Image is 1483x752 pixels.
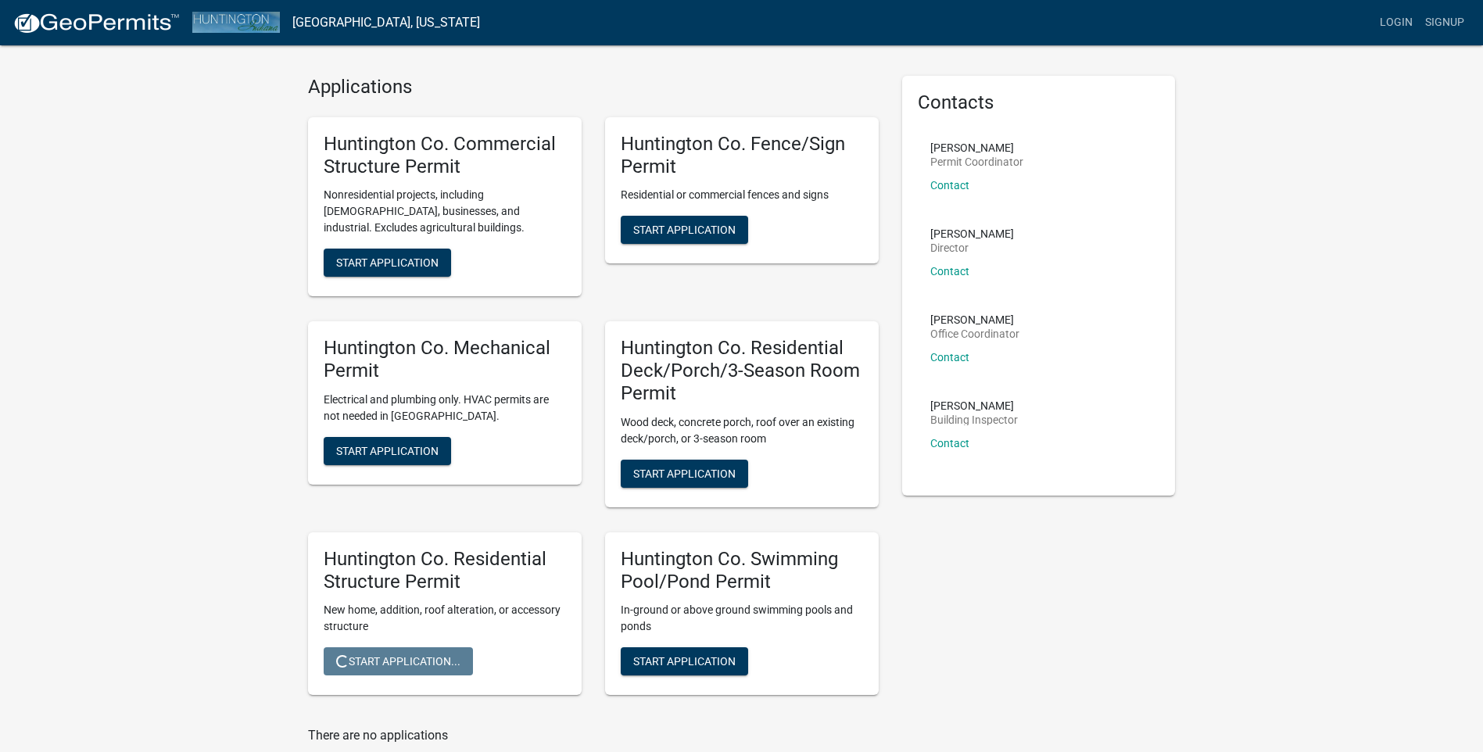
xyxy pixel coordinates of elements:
span: Start Application [633,467,736,479]
a: Contact [930,265,969,278]
a: Signup [1419,8,1470,38]
p: [PERSON_NAME] [930,314,1019,325]
h5: Huntington Co. Residential Deck/Porch/3-Season Room Permit [621,337,863,404]
a: Login [1374,8,1419,38]
p: Residential or commercial fences and signs [621,187,863,203]
a: Contact [930,437,969,449]
a: Contact [930,351,969,363]
p: Nonresidential projects, including [DEMOGRAPHIC_DATA], businesses, and industrial. Excludes agric... [324,187,566,236]
span: Start Application [633,224,736,236]
h4: Applications [308,76,879,98]
h5: Huntington Co. Residential Structure Permit [324,548,566,593]
span: Start Application [336,256,439,269]
span: Start Application [336,444,439,457]
p: There are no applications [308,726,879,745]
h5: Huntington Co. Fence/Sign Permit [621,133,863,178]
h5: Huntington Co. Commercial Structure Permit [324,133,566,178]
p: Electrical and plumbing only. HVAC permits are not needed in [GEOGRAPHIC_DATA]. [324,392,566,424]
wm-workflow-list-section: Applications [308,76,879,707]
p: New home, addition, roof alteration, or accessory structure [324,602,566,635]
h5: Contacts [918,91,1160,114]
p: In-ground or above ground swimming pools and ponds [621,602,863,635]
p: Wood deck, concrete porch, roof over an existing deck/porch, or 3-season room [621,414,863,447]
button: Start Application [621,460,748,488]
span: Start Application... [336,655,460,668]
a: [GEOGRAPHIC_DATA], [US_STATE] [292,9,480,36]
button: Start Application [621,216,748,244]
h5: Huntington Co. Swimming Pool/Pond Permit [621,548,863,593]
p: Building Inspector [930,414,1018,425]
p: Permit Coordinator [930,156,1023,167]
button: Start Application [324,249,451,277]
button: Start Application [324,437,451,465]
p: [PERSON_NAME] [930,228,1014,239]
p: Director [930,242,1014,253]
p: [PERSON_NAME] [930,400,1018,411]
button: Start Application... [324,647,473,675]
h5: Huntington Co. Mechanical Permit [324,337,566,382]
button: Start Application [621,647,748,675]
p: Office Coordinator [930,328,1019,339]
p: [PERSON_NAME] [930,142,1023,153]
span: Start Application [633,655,736,668]
a: Contact [930,179,969,192]
img: Huntington County, Indiana [192,12,280,33]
